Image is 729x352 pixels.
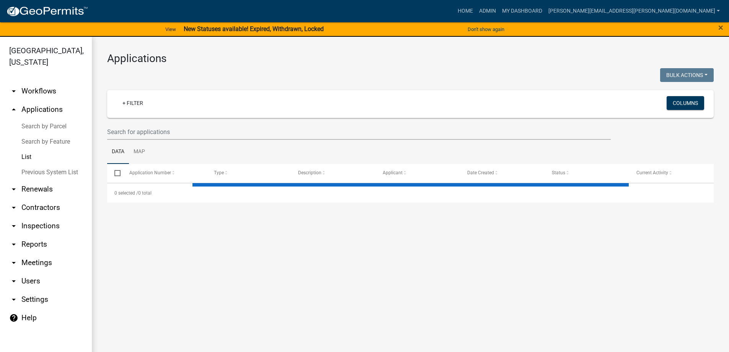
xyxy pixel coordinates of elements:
[107,52,714,65] h3: Applications
[465,23,507,36] button: Don't show again
[718,23,723,32] button: Close
[129,140,150,164] a: Map
[499,4,545,18] a: My Dashboard
[162,23,179,36] a: View
[455,4,476,18] a: Home
[9,313,18,323] i: help
[206,164,291,182] datatable-header-cell: Type
[9,295,18,304] i: arrow_drop_down
[9,258,18,267] i: arrow_drop_down
[107,183,714,203] div: 0 total
[107,140,129,164] a: Data
[9,203,18,212] i: arrow_drop_down
[291,164,375,182] datatable-header-cell: Description
[476,4,499,18] a: Admin
[9,105,18,114] i: arrow_drop_up
[636,170,668,175] span: Current Activity
[298,170,321,175] span: Description
[9,240,18,249] i: arrow_drop_down
[9,277,18,286] i: arrow_drop_down
[214,170,224,175] span: Type
[718,22,723,33] span: ×
[107,164,122,182] datatable-header-cell: Select
[9,185,18,194] i: arrow_drop_down
[629,164,714,182] datatable-header-cell: Current Activity
[114,190,138,196] span: 0 selected /
[122,164,206,182] datatable-header-cell: Application Number
[383,170,403,175] span: Applicant
[107,124,611,140] input: Search for applications
[9,221,18,231] i: arrow_drop_down
[545,4,723,18] a: [PERSON_NAME][EMAIL_ADDRESS][PERSON_NAME][DOMAIN_NAME]
[184,25,324,33] strong: New Statuses available! Expired, Withdrawn, Locked
[545,164,629,182] datatable-header-cell: Status
[116,96,149,110] a: + Filter
[9,87,18,96] i: arrow_drop_down
[375,164,460,182] datatable-header-cell: Applicant
[660,68,714,82] button: Bulk Actions
[667,96,704,110] button: Columns
[460,164,545,182] datatable-header-cell: Date Created
[467,170,494,175] span: Date Created
[129,170,171,175] span: Application Number
[552,170,565,175] span: Status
